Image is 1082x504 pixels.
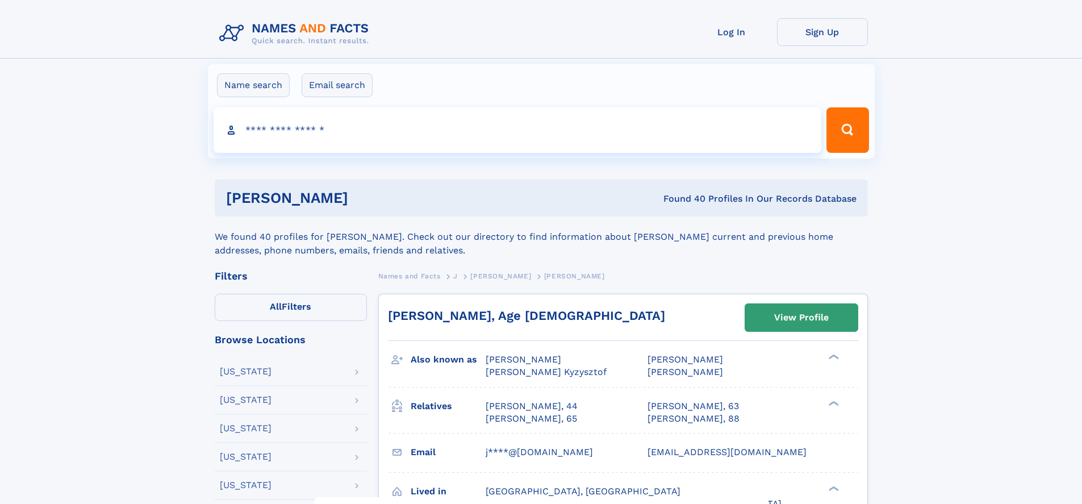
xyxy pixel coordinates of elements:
[777,18,868,46] a: Sign Up
[378,269,441,283] a: Names and Facts
[745,304,858,331] a: View Profile
[686,18,777,46] a: Log In
[826,399,839,407] div: ❯
[411,350,486,369] h3: Also known as
[217,73,290,97] label: Name search
[544,272,605,280] span: [PERSON_NAME]
[453,269,458,283] a: J
[486,413,577,425] a: [PERSON_NAME], 65
[214,107,822,153] input: search input
[215,271,367,281] div: Filters
[215,335,367,345] div: Browse Locations
[486,486,680,497] span: [GEOGRAPHIC_DATA], [GEOGRAPHIC_DATA]
[486,354,561,365] span: [PERSON_NAME]
[215,18,378,49] img: Logo Names and Facts
[411,443,486,462] h3: Email
[302,73,373,97] label: Email search
[220,424,271,433] div: [US_STATE]
[647,354,723,365] span: [PERSON_NAME]
[647,413,740,425] a: [PERSON_NAME], 88
[215,294,367,321] label: Filters
[486,400,578,413] a: [PERSON_NAME], 44
[226,191,506,205] h1: [PERSON_NAME]
[220,395,271,405] div: [US_STATE]
[215,216,868,257] div: We found 40 profiles for [PERSON_NAME]. Check out our directory to find information about [PERSON...
[486,366,607,377] span: [PERSON_NAME] Kyzysztof
[647,447,807,457] span: [EMAIL_ADDRESS][DOMAIN_NAME]
[826,353,839,361] div: ❯
[826,107,868,153] button: Search Button
[826,485,839,492] div: ❯
[220,481,271,490] div: [US_STATE]
[647,366,723,377] span: [PERSON_NAME]
[774,305,829,331] div: View Profile
[453,272,458,280] span: J
[411,397,486,416] h3: Relatives
[220,367,271,376] div: [US_STATE]
[220,452,271,461] div: [US_STATE]
[470,272,531,280] span: [PERSON_NAME]
[647,400,739,413] a: [PERSON_NAME], 63
[506,193,857,205] div: Found 40 Profiles In Our Records Database
[388,309,665,323] a: [PERSON_NAME], Age [DEMOGRAPHIC_DATA]
[270,301,282,312] span: All
[411,482,486,501] h3: Lived in
[470,269,531,283] a: [PERSON_NAME]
